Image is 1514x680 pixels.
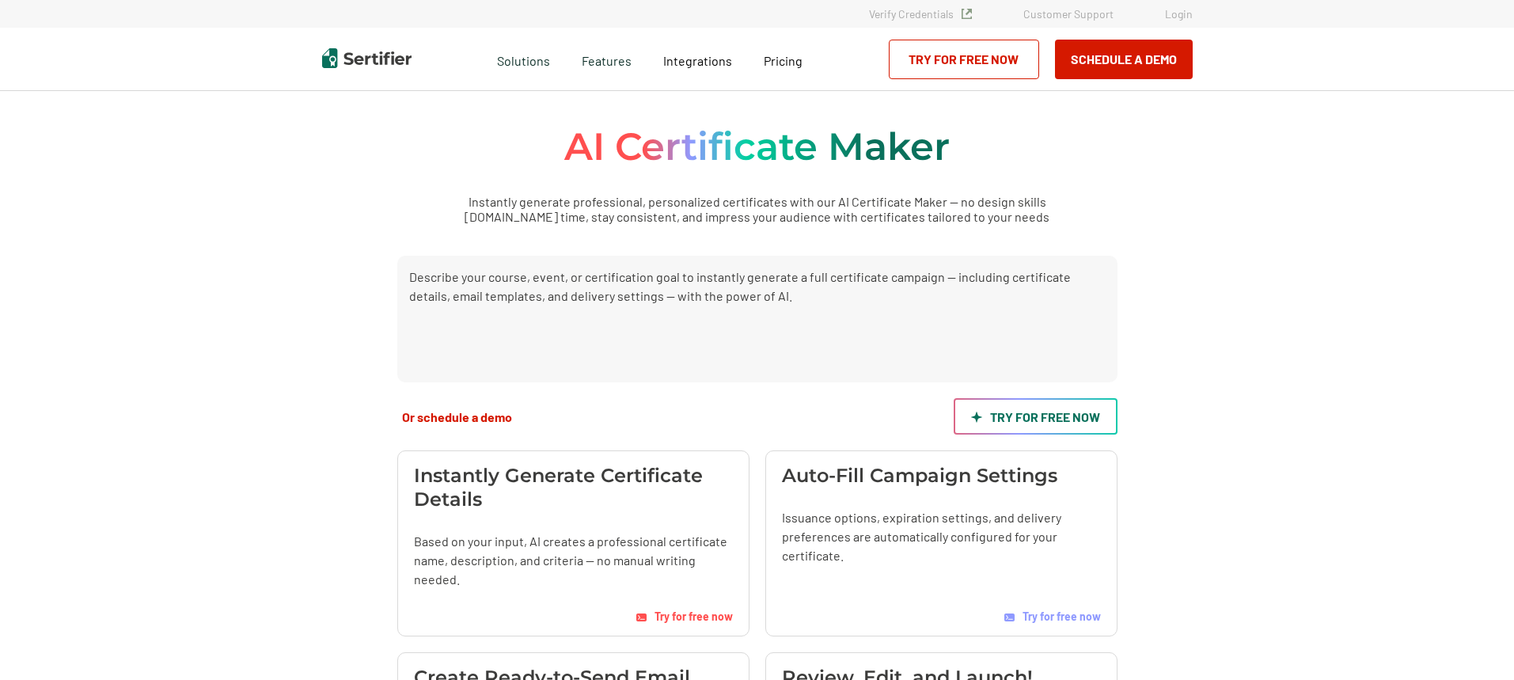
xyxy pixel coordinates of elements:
[1023,610,1101,623] span: Try for free now
[764,53,803,68] span: Pricing
[764,49,803,69] a: Pricing
[397,408,517,425] button: Or schedule a demo
[564,123,950,170] h1: AI Certificate Maker
[869,7,972,21] a: Verify Credentials
[782,464,1057,488] h3: Auto-Fill Campaign Settings
[663,49,732,69] a: Integrations
[397,398,517,435] a: Or schedule a demo
[663,53,732,68] span: Integrations
[582,49,632,69] span: Features
[636,610,733,623] a: Try for free now
[322,48,412,68] img: Sertifier | Digital Credentialing Platform
[889,40,1039,79] a: Try for Free Now
[954,398,1117,435] a: Try for free now
[971,412,982,424] img: AI Icon
[1004,614,1015,621] img: AI Tag
[655,610,733,623] span: Try for free now
[1165,7,1193,21] a: Login
[1023,7,1114,21] a: Customer Support
[414,532,733,589] p: Based on your input, AI creates a professional certificate name, description, and criteria — no m...
[782,508,1101,565] p: Issuance options, expiration settings, and delivery preferences are automatically configured for ...
[1004,586,1101,623] a: Try for free now
[636,614,647,621] img: AI Tag
[962,9,972,19] img: Verified
[497,49,550,69] span: Solutions
[414,464,733,511] h3: Instantly Generate Certificate Details
[422,194,1093,224] p: Instantly generate professional, personalized certificates with our AI Certificate Maker — no des...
